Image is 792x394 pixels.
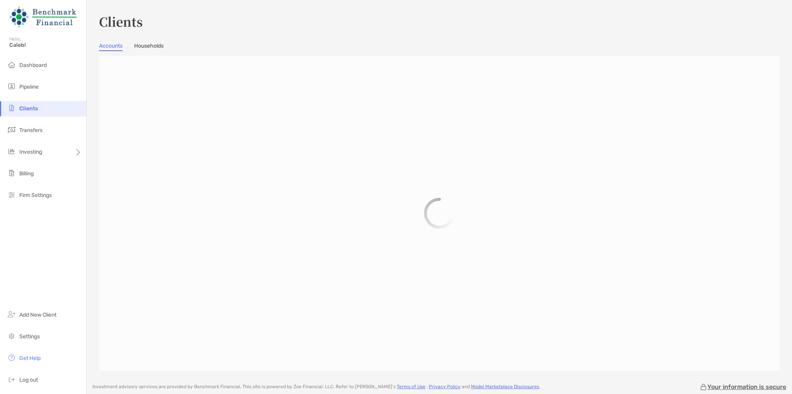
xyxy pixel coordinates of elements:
a: Terms of Use [397,384,425,389]
img: billing icon [7,168,16,178]
span: Add New Client [19,312,56,318]
a: Model Marketplace Disclosures [471,384,539,389]
span: Caleb! [9,42,82,48]
a: Accounts [99,43,123,51]
p: Investment advisory services are provided by Benchmark Financial . This site is powered by Zoe Fi... [92,384,540,390]
span: Get Help [19,355,41,361]
p: Your information is secure [707,383,786,391]
a: Households [134,43,164,51]
img: add_new_client icon [7,310,16,319]
img: pipeline icon [7,82,16,91]
span: Billing [19,170,34,177]
img: clients icon [7,103,16,113]
img: firm-settings icon [7,190,16,199]
img: investing icon [7,147,16,156]
span: Firm Settings [19,192,52,199]
span: Transfers [19,127,43,134]
span: Dashboard [19,62,47,69]
img: get-help icon [7,353,16,362]
img: settings icon [7,331,16,341]
img: logout icon [7,375,16,384]
span: Clients [19,105,38,112]
h3: Clients [99,12,780,30]
span: Pipeline [19,84,39,90]
a: Privacy Policy [429,384,461,389]
span: Log out [19,377,38,383]
img: transfers icon [7,125,16,134]
span: Investing [19,149,42,155]
span: Settings [19,333,40,340]
img: Zoe Logo [9,3,77,31]
img: dashboard icon [7,60,16,69]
